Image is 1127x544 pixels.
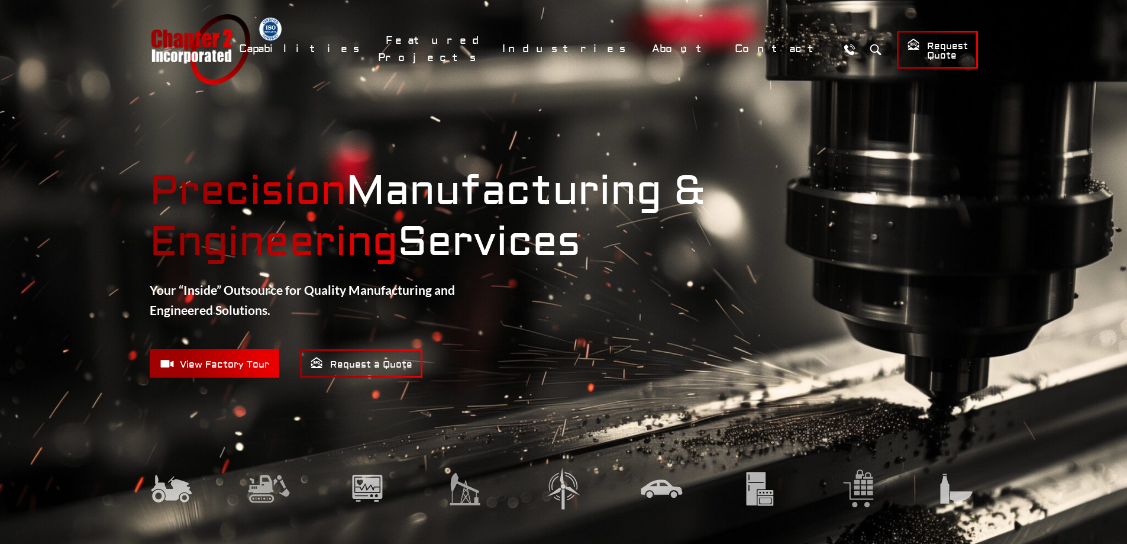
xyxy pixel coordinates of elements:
[839,38,861,60] a: Call Us
[300,349,422,378] a: Request a Quote
[150,166,978,268] strong: Manufacturing & Services
[160,356,269,371] span: View Factory Tour
[644,36,721,62] a: About
[727,36,833,62] a: Contact
[310,356,412,371] span: Request a Quote
[150,282,455,317] strong: Your “Inside” Outsource for Quality Manufacturing and Engineered Solutions.
[865,38,887,60] button: Search
[897,31,978,69] a: Request Quote
[150,14,250,85] a: Chapter 2 Incorporated
[907,38,968,62] span: Request Quote
[378,28,489,70] a: Featured Projects
[495,36,638,62] a: Industries
[150,217,398,268] mark: Engineering
[150,166,346,217] mark: Precision
[231,36,372,62] a: Capabilities
[150,349,279,378] a: View Factory Tour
